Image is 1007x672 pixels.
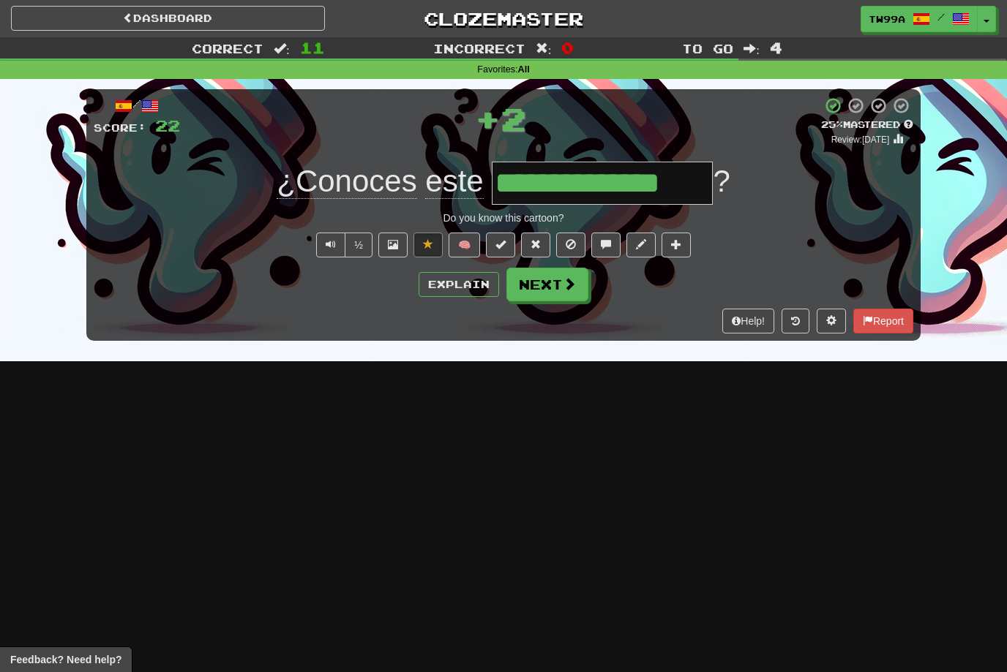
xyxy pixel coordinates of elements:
span: Score: [94,121,146,134]
div: Do you know this cartoon? [94,211,913,225]
div: / [94,97,180,115]
button: Set this sentence to 100% Mastered (alt+m) [486,233,515,257]
span: : [744,42,760,55]
span: To go [682,41,733,56]
button: Edit sentence (alt+d) [626,233,656,257]
span: 25 % [821,118,843,130]
button: Ignore sentence (alt+i) [556,233,585,257]
button: Explain [419,272,499,297]
button: Reset to 0% Mastered (alt+r) [521,233,550,257]
button: ½ [345,233,373,257]
button: Show image (alt+x) [378,233,408,257]
span: Open feedback widget [10,652,121,667]
small: Review: [DATE] [831,135,890,145]
div: Mastered [821,118,913,132]
a: Tw99a / [861,6,978,32]
button: Unfavorite sentence (alt+f) [413,233,443,257]
span: : [274,42,290,55]
a: Clozemaster [347,6,661,31]
strong: All [518,64,530,75]
span: Correct [192,41,263,56]
span: ¿Conoces [277,164,416,199]
span: : [536,42,552,55]
span: Tw99a [869,12,905,26]
a: Dashboard [11,6,325,31]
span: ? [713,164,730,198]
button: Round history (alt+y) [782,309,809,333]
span: / [937,12,945,22]
button: 🧠 [449,233,480,257]
span: Incorrect [433,41,525,56]
button: Add to collection (alt+a) [662,233,691,257]
button: Help! [722,309,774,333]
div: Text-to-speech controls [313,233,373,257]
button: Report [853,309,913,333]
span: 22 [155,116,180,135]
span: + [475,97,501,140]
button: Play sentence audio (ctl+space) [316,233,345,257]
span: 4 [770,39,782,56]
span: 2 [501,100,526,137]
span: 0 [561,39,574,56]
button: Next [506,268,588,301]
span: 11 [300,39,325,56]
span: este [425,164,483,199]
button: Discuss sentence (alt+u) [591,233,621,257]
